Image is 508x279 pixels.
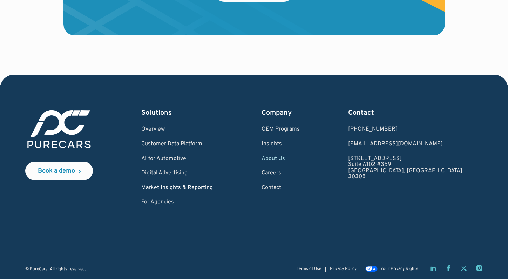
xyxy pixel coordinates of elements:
div: © PureCars. All rights reserved. [25,267,86,272]
a: Market Insights & Reporting [141,185,213,191]
a: AI for Automotive [141,156,213,162]
a: Your Privacy Rights [365,267,418,272]
a: [STREET_ADDRESS]Suite A102 #359[GEOGRAPHIC_DATA], [GEOGRAPHIC_DATA]30308 [348,156,462,180]
a: LinkedIn page [429,265,436,272]
a: Digital Advertising [141,170,213,176]
div: Company [262,108,300,118]
a: Twitter X page [460,265,467,272]
a: For Agencies [141,199,213,205]
a: OEM Programs [262,126,300,133]
a: Email us [348,141,462,147]
div: Book a demo [38,168,75,174]
a: Facebook page [445,265,452,272]
a: Overview [141,126,213,133]
a: Contact [262,185,300,191]
a: Careers [262,170,300,176]
a: Book a demo [25,162,93,180]
a: Privacy Policy [330,267,357,271]
img: purecars logo [25,108,93,151]
a: Instagram page [476,265,483,272]
a: Terms of Use [297,267,321,271]
div: [PHONE_NUMBER] [348,126,462,133]
div: Solutions [141,108,213,118]
div: Your Privacy Rights [380,267,418,271]
a: Customer Data Platform [141,141,213,147]
a: Insights [262,141,300,147]
div: Contact [348,108,462,118]
a: About Us [262,156,300,162]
